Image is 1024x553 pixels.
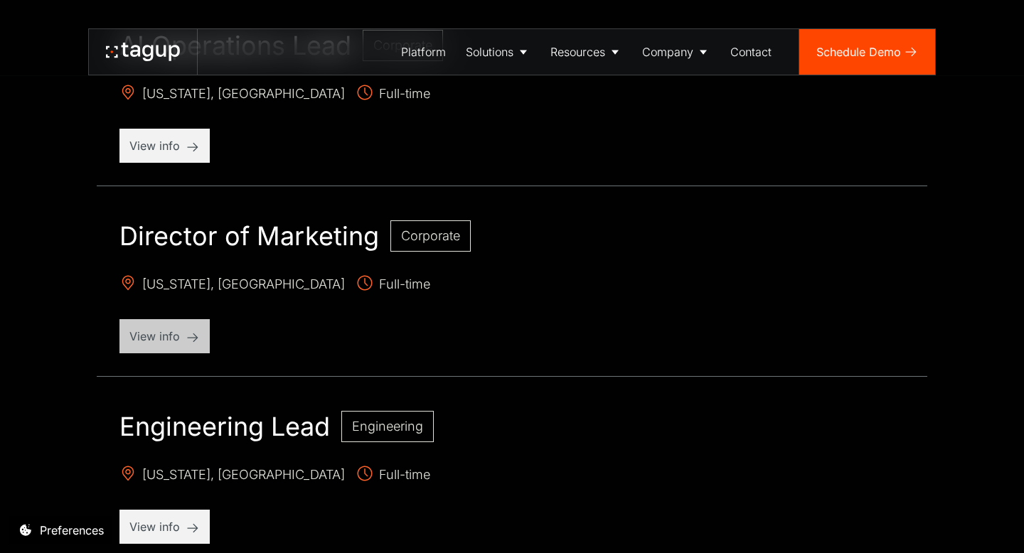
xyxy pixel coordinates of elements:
p: View info [129,518,200,535]
div: Schedule Demo [816,43,901,60]
a: Platform [391,29,456,75]
p: View info [129,328,200,345]
span: [US_STATE], [GEOGRAPHIC_DATA] [119,465,345,487]
span: Full-time [356,84,430,106]
span: [US_STATE], [GEOGRAPHIC_DATA] [119,84,345,106]
div: Solutions [466,43,513,60]
span: Engineering [352,419,423,434]
h2: Director of Marketing [119,220,379,252]
div: Resources [550,43,605,60]
h2: Engineering Lead [119,411,330,442]
span: Corporate [401,228,460,243]
span: Full-time [356,465,430,487]
div: Contact [730,43,772,60]
a: Schedule Demo [799,29,935,75]
span: [US_STATE], [GEOGRAPHIC_DATA] [119,274,345,296]
span: Full-time [356,274,430,296]
div: Preferences [40,522,104,539]
div: Company [642,43,693,60]
div: Platform [401,43,446,60]
a: Solutions [456,29,540,75]
a: Company [632,29,720,75]
a: Contact [720,29,782,75]
a: Resources [540,29,632,75]
p: View info [129,137,200,154]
